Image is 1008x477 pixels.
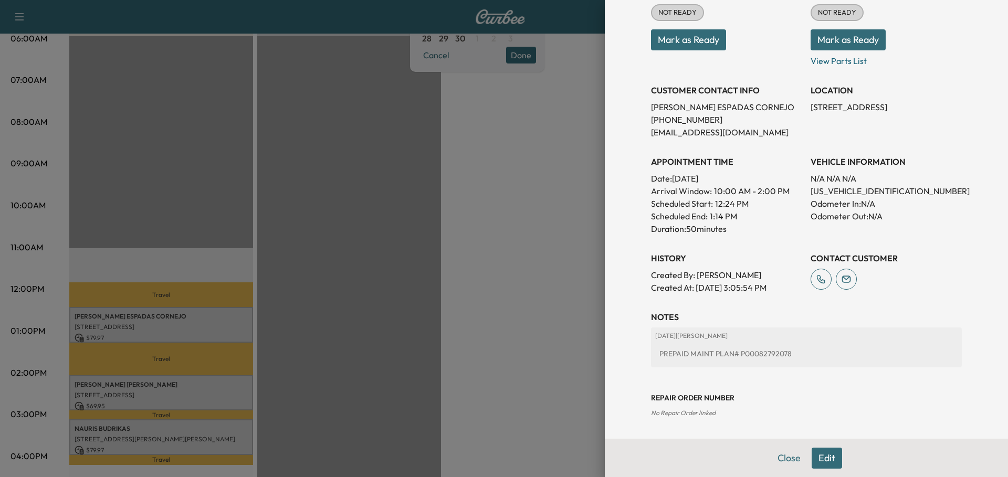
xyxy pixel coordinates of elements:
h3: VEHICLE INFORMATION [811,155,962,168]
p: N/A N/A N/A [811,172,962,185]
p: [US_VEHICLE_IDENTIFICATION_NUMBER] [811,185,962,197]
p: [STREET_ADDRESS] [811,101,962,113]
span: NOT READY [652,7,703,18]
h3: CUSTOMER CONTACT INFO [651,84,802,97]
button: Edit [812,448,842,469]
button: Mark as Ready [811,29,886,50]
span: No Repair Order linked [651,409,716,417]
p: [PERSON_NAME] ESPADAS CORNEJO [651,101,802,113]
span: NOT READY [812,7,863,18]
p: Created By : [PERSON_NAME] [651,269,802,281]
p: Scheduled Start: [651,197,713,210]
span: 10:00 AM - 2:00 PM [714,185,790,197]
p: [DATE] | [PERSON_NAME] [655,332,958,340]
div: PREPAID MAINT PLAN# P00082792078 [655,344,958,363]
h3: NOTES [651,311,962,323]
h3: LOCATION [811,84,962,97]
p: Created At : [DATE] 3:05:54 PM [651,281,802,294]
p: [PHONE_NUMBER] [651,113,802,126]
p: 12:24 PM [715,197,749,210]
p: Odometer In: N/A [811,197,962,210]
p: Odometer Out: N/A [811,210,962,222]
h3: CONTACT CUSTOMER [811,252,962,264]
h3: History [651,252,802,264]
p: Scheduled End: [651,210,708,222]
h3: Repair Order number [651,393,962,403]
p: 1:14 PM [710,210,737,222]
h3: APPOINTMENT TIME [651,155,802,168]
button: Mark as Ready [651,29,726,50]
p: Arrival Window: [651,185,802,197]
p: View Parts List [811,50,962,67]
p: [EMAIL_ADDRESS][DOMAIN_NAME] [651,126,802,139]
p: Duration: 50 minutes [651,222,802,235]
p: Date: [DATE] [651,172,802,185]
button: Close [771,448,807,469]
